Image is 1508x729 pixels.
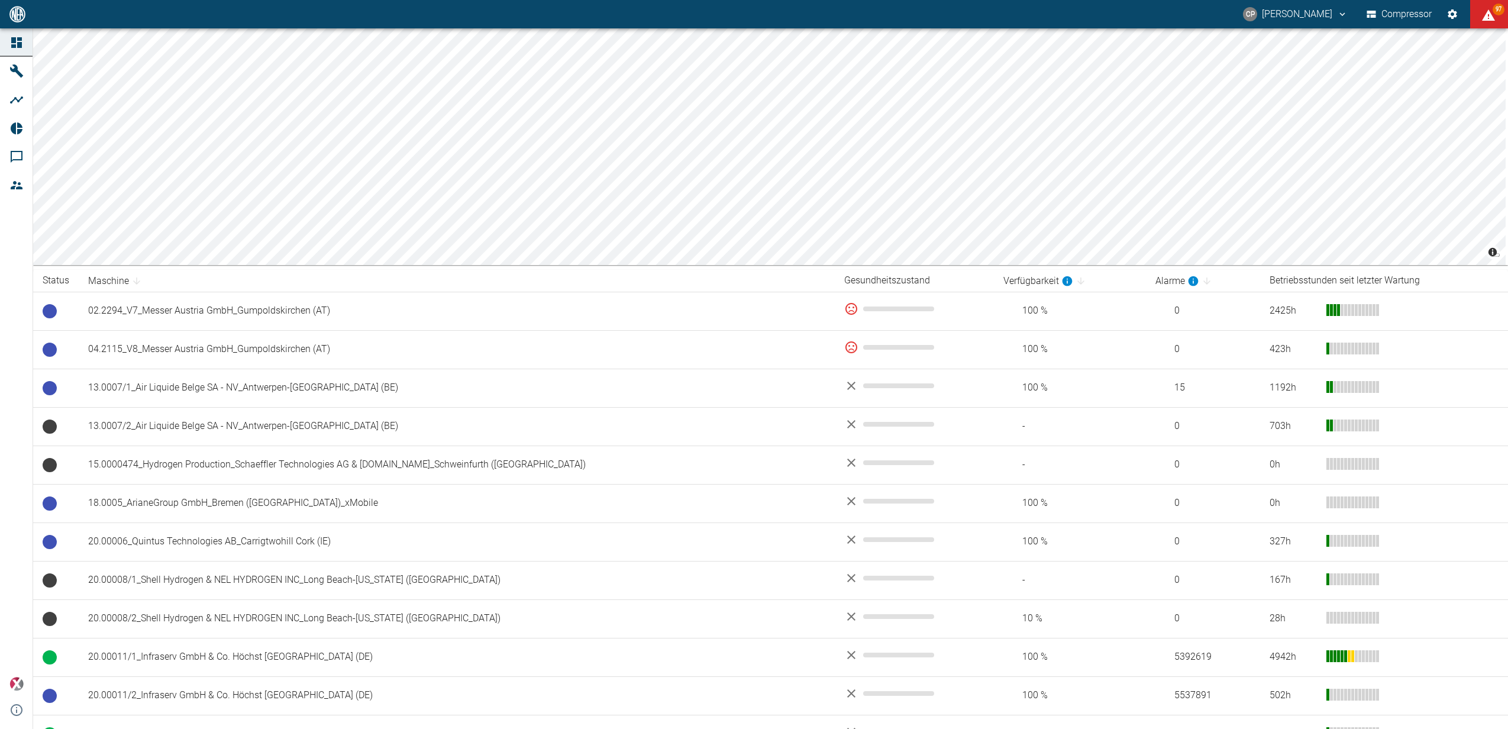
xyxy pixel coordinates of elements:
span: Betriebsbereit [43,689,57,703]
span: Keine Daten [43,612,57,626]
td: 20.00008/1_Shell Hydrogen & NEL HYDROGEN INC_Long Beach-[US_STATE] ([GEOGRAPHIC_DATA]) [79,561,835,599]
span: 100 % [1003,381,1137,395]
img: Xplore Logo [9,677,24,691]
div: 0 % [844,340,984,354]
div: 502 h [1270,689,1317,702]
span: 100 % [1003,496,1137,510]
div: 0 h [1270,496,1317,510]
div: No data [844,417,984,431]
span: Betrieb [43,650,57,665]
div: 28 h [1270,612,1317,625]
div: berechnet für die letzten 7 Tage [1003,274,1073,288]
span: 0 [1155,496,1251,510]
td: 20.00006_Quintus Technologies AB_Carrigtwohill Cork (IE) [79,522,835,561]
span: 100 % [1003,535,1137,549]
div: 703 h [1270,420,1317,433]
span: 15 [1155,381,1251,395]
span: Betriebsbereit [43,304,57,318]
td: 13.0007/2_Air Liquide Belge SA - NV_Antwerpen-[GEOGRAPHIC_DATA] (BE) [79,407,835,446]
td: 15.0000474_Hydrogen Production_Schaeffler Technologies AG & [DOMAIN_NAME]_Schweinfurth ([GEOGRAPH... [79,446,835,484]
span: Betriebsbereit [43,535,57,549]
span: 100 % [1003,304,1137,318]
span: - [1003,420,1137,433]
button: Compressor [1364,4,1435,25]
div: 4942 h [1270,650,1317,664]
span: 100 % [1003,689,1137,702]
span: 100 % [1003,343,1137,356]
span: Betriebsbereit [43,496,57,511]
span: Betriebsbereit [43,343,57,357]
div: No data [844,379,984,393]
img: logo [8,6,27,22]
td: 18.0005_ArianeGroup GmbH_Bremen ([GEOGRAPHIC_DATA])_xMobile [79,484,835,522]
span: - [1003,458,1137,472]
span: 100 % [1003,650,1137,664]
th: Status [33,270,79,292]
button: Einstellungen [1442,4,1463,25]
div: CP [1243,7,1257,21]
td: 20.00011/1_Infraserv GmbH & Co. Höchst [GEOGRAPHIC_DATA] (DE) [79,638,835,676]
th: Betriebsstunden seit letzter Wartung [1260,270,1508,292]
td: 02.2294_V7_Messer Austria GmbH_Gumpoldskirchen (AT) [79,292,835,330]
span: Keine Daten [43,420,57,434]
span: 5537891 [1155,689,1251,702]
span: 0 [1155,612,1251,625]
span: 0 [1155,343,1251,356]
div: 423 h [1270,343,1317,356]
div: No data [844,494,984,508]
span: Keine Daten [43,573,57,588]
th: Gesundheitszustand [835,270,994,292]
span: 0 [1155,458,1251,472]
div: 0 % [844,302,984,316]
span: 0 [1155,535,1251,549]
span: 0 [1155,573,1251,587]
span: 0 [1155,420,1251,433]
div: 1192 h [1270,381,1317,395]
span: Keine Daten [43,458,57,472]
td: 04.2115_V8_Messer Austria GmbH_Gumpoldskirchen (AT) [79,330,835,369]
div: 2425 h [1270,304,1317,318]
span: Betriebsbereit [43,381,57,395]
span: Maschine [88,274,144,288]
button: christoph.palm@neuman-esser.com [1241,4,1349,25]
div: 327 h [1270,535,1317,549]
span: 5392619 [1155,650,1251,664]
div: No data [844,609,984,624]
td: 20.00011/2_Infraserv GmbH & Co. Höchst [GEOGRAPHIC_DATA] (DE) [79,676,835,715]
td: 20.00008/2_Shell Hydrogen & NEL HYDROGEN INC_Long Beach-[US_STATE] ([GEOGRAPHIC_DATA]) [79,599,835,638]
div: No data [844,648,984,662]
div: No data [844,456,984,470]
span: 0 [1155,304,1251,318]
div: No data [844,686,984,701]
span: 10 % [1003,612,1137,625]
span: - [1003,573,1137,587]
span: 97 [1493,4,1504,15]
div: No data [844,571,984,585]
div: No data [844,533,984,547]
div: 0 h [1270,458,1317,472]
td: 13.0007/1_Air Liquide Belge SA - NV_Antwerpen-[GEOGRAPHIC_DATA] (BE) [79,369,835,407]
div: berechnet für die letzten 7 Tage [1155,274,1199,288]
div: 167 h [1270,573,1317,587]
canvas: Map [33,28,1506,265]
